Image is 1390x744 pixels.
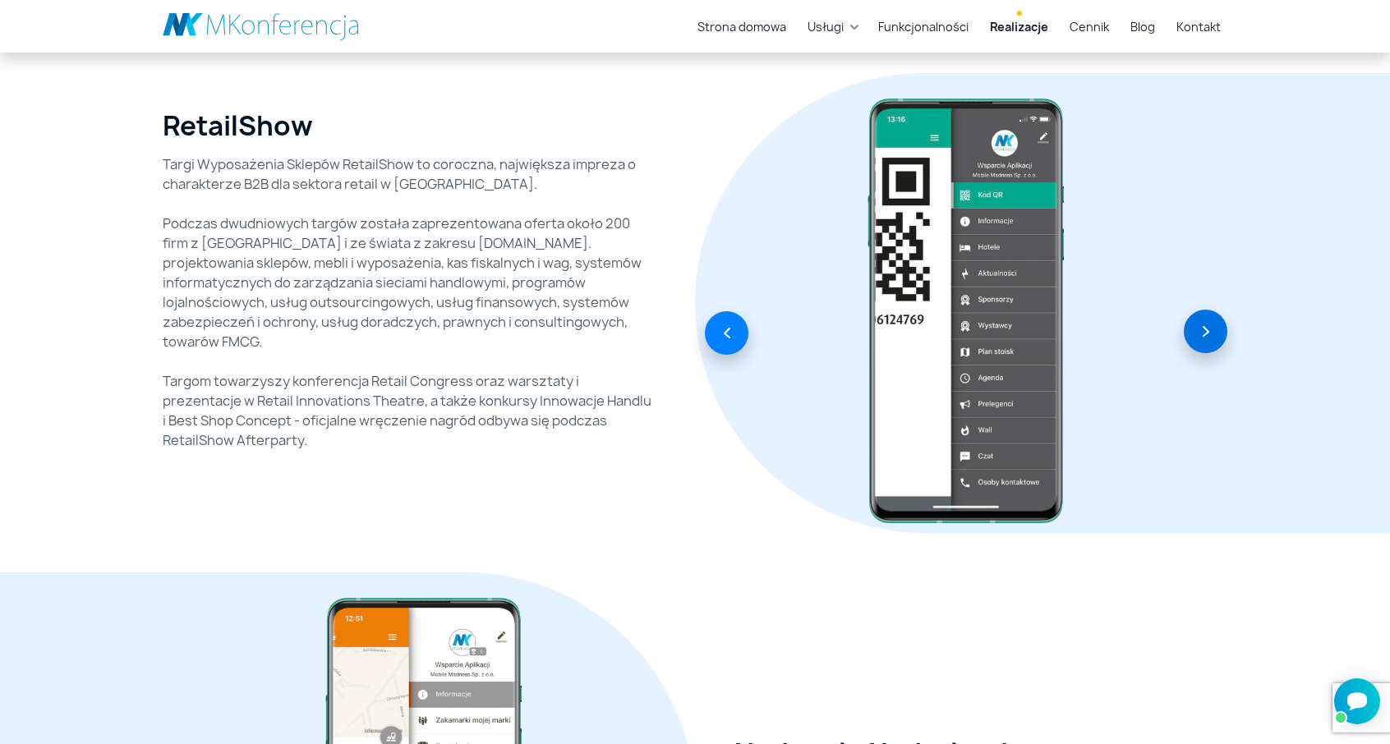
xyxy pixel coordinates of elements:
[857,90,1075,533] img: RetailShow
[691,11,793,42] a: Strona domowa
[872,11,975,42] a: Funkcjonalności
[1124,11,1162,42] a: Blog
[163,110,313,141] h2: RetailShow
[801,11,850,42] a: Usługi
[163,154,656,450] p: Targi Wyposażenia Sklepów RetailShow to coroczna, największa impreza o charakterze B2B dla sektor...
[1063,11,1116,42] a: Cennik
[1170,11,1227,42] a: Kontakt
[1334,678,1380,724] iframe: Smartsupp widget button
[983,11,1055,42] a: Realizacje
